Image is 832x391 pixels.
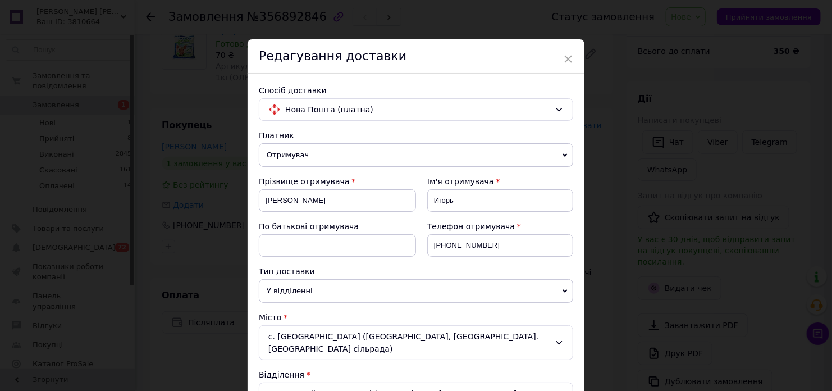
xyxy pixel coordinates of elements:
span: Отримувач [259,143,573,167]
div: Місто [259,312,573,323]
div: с. [GEOGRAPHIC_DATA] ([GEOGRAPHIC_DATA], [GEOGRAPHIC_DATA]. [GEOGRAPHIC_DATA] сільрада) [259,325,573,360]
div: Редагування доставки [248,39,584,74]
span: Телефон отримувача [427,222,515,231]
span: Тип доставки [259,267,315,276]
div: Спосіб доставки [259,85,573,96]
input: +380 [427,234,573,257]
span: У відділенні [259,279,573,303]
span: × [563,49,573,69]
span: Ім'я отримувача [427,177,494,186]
span: Платник [259,131,294,140]
span: Прізвище отримувача [259,177,350,186]
div: Відділення [259,369,573,380]
span: По батькові отримувача [259,222,359,231]
span: Нова Пошта (платна) [285,103,550,116]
